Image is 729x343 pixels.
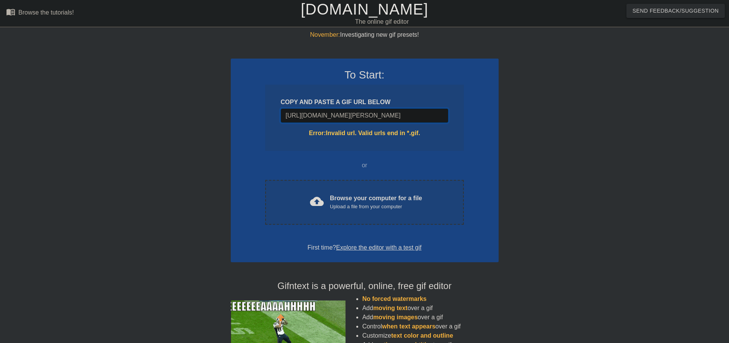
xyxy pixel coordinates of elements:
[362,322,499,331] li: Control over a gif
[330,194,422,211] div: Browse your computer for a file
[281,129,448,138] div: Error: Invalid url. Valid urls end in *.gif.
[382,323,435,330] span: when text appears
[626,4,725,18] button: Send Feedback/Suggestion
[373,314,418,320] span: moving images
[310,31,340,38] span: November:
[301,1,428,18] a: [DOMAIN_NAME]
[6,7,15,16] span: menu_book
[310,194,324,208] span: cloud_upload
[362,304,499,313] li: Add over a gif
[362,296,427,302] span: No forced watermarks
[373,305,408,311] span: moving text
[362,313,499,322] li: Add over a gif
[231,281,499,292] h4: Gifntext is a powerful, online, free gif editor
[391,332,453,339] span: text color and outline
[18,9,74,16] div: Browse the tutorials!
[247,17,517,26] div: The online gif editor
[633,6,719,16] span: Send Feedback/Suggestion
[281,98,448,107] div: COPY AND PASTE A GIF URL BELOW
[231,30,499,39] div: Investigating new gif presets!
[251,161,479,170] div: or
[6,7,74,19] a: Browse the tutorials!
[362,331,499,340] li: Customize
[330,203,422,211] div: Upload a file from your computer
[281,108,448,123] input: Username
[241,69,489,82] h3: To Start:
[241,243,489,252] div: First time?
[336,244,421,251] a: Explore the editor with a test gif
